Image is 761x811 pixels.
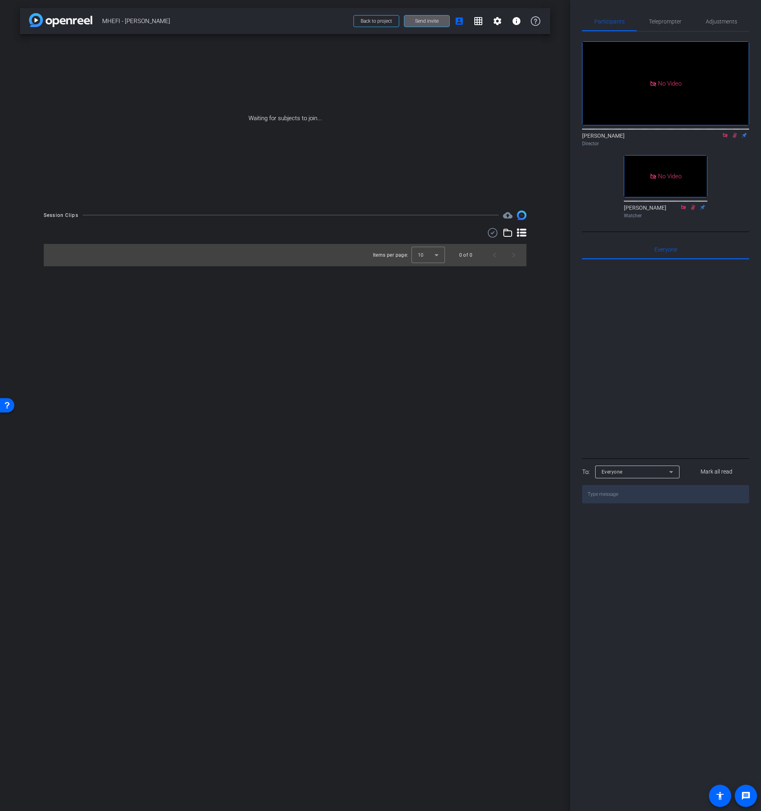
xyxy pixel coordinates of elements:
[654,247,677,252] span: Everyone
[454,16,464,26] mat-icon: account_box
[582,132,749,147] div: [PERSON_NAME]
[459,251,472,259] div: 0 of 0
[658,80,681,87] span: No Video
[474,16,483,26] mat-icon: grid_on
[649,19,681,24] span: Teleprompter
[701,468,732,476] span: Mark all read
[44,211,78,219] div: Session Clips
[404,15,450,27] button: Send invite
[504,246,523,265] button: Next page
[361,18,392,24] span: Back to project
[512,16,521,26] mat-icon: info
[658,173,681,180] span: No Video
[582,140,749,147] div: Director
[415,18,439,24] span: Send invite
[582,468,590,477] div: To:
[715,791,725,801] mat-icon: accessibility
[503,211,513,220] mat-icon: cloud_upload
[20,34,550,203] div: Waiting for subjects to join...
[517,211,526,220] img: Session clips
[102,13,349,29] span: MHEFI - [PERSON_NAME]
[485,246,504,265] button: Previous page
[493,16,502,26] mat-icon: settings
[624,204,707,219] div: [PERSON_NAME]
[503,211,513,220] span: Destinations for your clips
[684,465,749,479] button: Mark all read
[29,13,92,27] img: app-logo
[373,251,408,259] div: Items per page:
[594,19,625,24] span: Participants
[602,469,623,475] span: Everyone
[353,15,399,27] button: Back to project
[706,19,737,24] span: Adjustments
[741,791,751,801] mat-icon: message
[624,212,707,219] div: Watcher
